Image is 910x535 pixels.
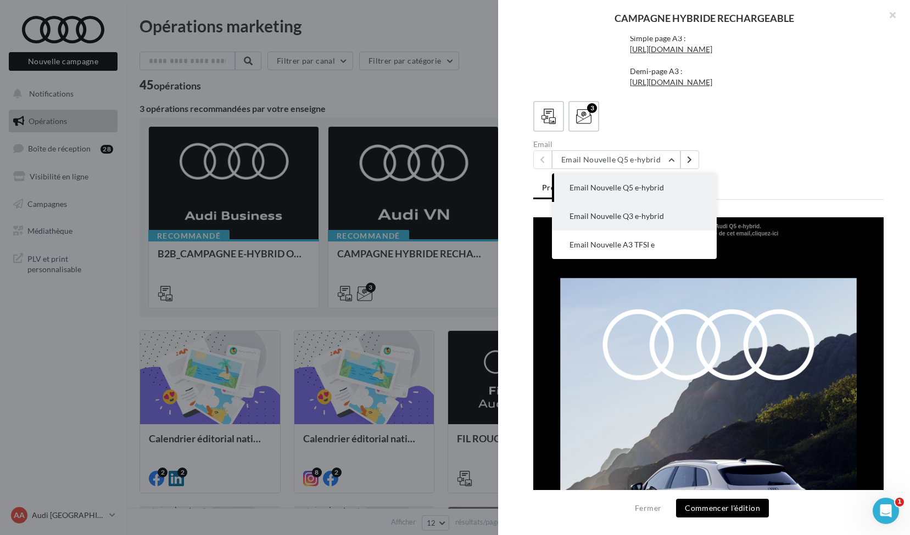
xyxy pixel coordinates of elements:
[895,498,904,506] span: 1
[570,211,664,221] span: Email Nouvelle Q3 e-hybrid
[630,77,712,87] a: [URL][DOMAIN_NAME]
[630,44,875,88] div: Demi-page A3 :
[630,502,666,515] button: Fermer
[533,140,704,148] div: Email
[676,499,769,517] button: Commencer l'édition
[516,13,892,23] div: CAMPAGNE HYBRIDE RECHARGEABLE
[630,33,875,44] div: Simple page A3 :
[570,183,664,192] span: Email Nouvelle Q5 e-hybrid
[630,44,712,54] a: [URL][DOMAIN_NAME]
[570,240,655,249] span: Email Nouvelle A3 TFSI e
[552,173,717,202] button: Email Nouvelle Q5 e-hybrid
[873,498,899,524] iframe: Intercom live chat
[552,202,717,230] button: Email Nouvelle Q3 e-hybrid
[122,6,228,12] b: Découvrez la Nouvelle Audi Q5 e-hybrid.
[587,103,597,113] div: 3
[105,13,245,19] font: Pour voir une version en ligne de cet email,
[219,13,245,19] a: cliquez-ici
[552,150,680,169] button: Email Nouvelle Q5 e-hybrid
[552,230,717,259] button: Email Nouvelle A3 TFSI e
